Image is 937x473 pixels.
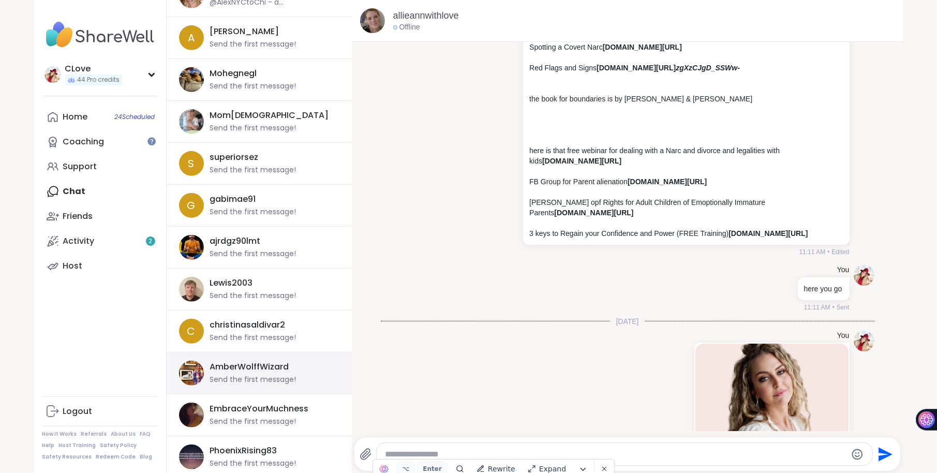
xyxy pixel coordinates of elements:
[837,331,850,341] h4: You
[804,284,843,294] p: here you go
[42,431,77,438] a: How It Works
[210,291,296,301] div: Send the first message!
[42,105,158,129] a: Home24Scheduled
[111,431,136,438] a: About Us
[831,247,849,257] span: Edited
[210,235,261,247] div: ajrdgz90lmt
[210,333,296,343] div: Send the first message!
[59,442,96,449] a: Host Training
[42,442,55,449] a: Help
[603,43,682,51] a: [DOMAIN_NAME][URL]
[63,211,93,222] div: Friends
[187,323,196,339] span: c
[854,265,874,286] img: https://sharewell-space-live.sfo3.digitaloceanspaces.com/user-generated/380e89db-2a5e-43fa-ad13-d...
[804,303,830,312] span: 11:11 AM
[115,113,155,121] span: 24 Scheduled
[837,303,850,312] span: Sent
[140,431,151,438] a: FAQ
[179,235,204,260] img: https://sharewell-space-live.sfo3.digitaloceanspaces.com/user-generated/d8ab1d44-dcd8-4b34-b90e-d...
[148,237,152,246] span: 2
[210,26,279,37] div: [PERSON_NAME]
[393,9,459,22] a: allieannwithlove
[529,228,843,239] p: 3 keys to Regain your Confidence and Power (FREE Training)
[837,265,850,275] h4: You
[210,194,256,205] div: gabimae91
[179,445,204,469] img: https://sharewell-space-live.sfo3.digitaloceanspaces.com/user-generated/603f1f02-93ca-4187-be66-9...
[799,247,826,257] span: 11:11 AM
[210,445,277,456] div: PhoenixRising83
[529,145,843,166] p: here is that free webinar for dealing with a Narc and divorce and legalities with kids
[179,403,204,427] img: https://sharewell-space-live.sfo3.digitaloceanspaces.com/user-generated/e3b3f8c2-2ee5-4c78-832b-9...
[210,375,296,385] div: Send the first message!
[210,207,296,217] div: Send the first message!
[210,123,296,134] div: Send the first message!
[210,459,296,469] div: Send the first message!
[360,8,385,33] img: https://sharewell-space-live.sfo3.digitaloceanspaces.com/user-generated/223e11da-433f-4df6-b8fc-8...
[854,331,874,351] img: https://sharewell-space-live.sfo3.digitaloceanspaces.com/user-generated/380e89db-2a5e-43fa-ad13-d...
[393,22,420,33] div: Offline
[210,361,289,373] div: AmberWolffWizard
[385,449,846,460] textarea: Type your message
[210,319,286,331] div: christinasaldivar2
[210,403,309,415] div: EmbraceYourMuchness
[44,66,61,83] img: CLove
[210,152,259,163] div: superiorsez
[210,68,257,79] div: Mohegnegl
[42,453,92,461] a: Safety Resources
[695,344,849,472] img: https://images.leadconnectorhq.com/image/f_webp/q_80/r_1200/u_https://assets.cdn.filesafe.space/x...
[63,260,83,272] div: Host
[210,165,296,175] div: Send the first message!
[147,137,156,145] iframe: Spotlight
[42,254,158,278] a: Host
[728,229,808,238] a: [DOMAIN_NAME][URL]
[597,64,740,72] a: [DOMAIN_NAME][URL]zgXzCJgD_SSWw-
[542,157,621,165] a: [DOMAIN_NAME][URL]
[42,154,158,179] a: Support
[188,30,195,46] span: A
[81,431,107,438] a: Referrals
[529,197,843,218] p: [PERSON_NAME] opf Rights for Adult Children of Emoptionally Immature Parents
[63,161,97,172] div: Support
[42,229,158,254] a: Activity2
[609,316,645,327] span: [DATE]
[63,235,95,247] div: Activity
[100,442,137,449] a: Safety Policy
[187,198,196,213] span: g
[873,442,896,466] button: Send
[210,249,296,259] div: Send the first message!
[179,361,204,386] img: https://sharewell-space-live.sfo3.digitaloceanspaces.com/user-generated/9a5601ee-7e1f-42be-b53e-4...
[188,156,195,171] span: s
[210,277,253,289] div: Lewis2003
[63,136,105,147] div: Coaching
[179,109,204,134] img: https://sharewell-space-live.sfo3.digitaloceanspaces.com/user-generated/9841b131-e6f3-45e6-853a-8...
[179,67,204,92] img: https://sharewell-space-live.sfo3.digitaloceanspaces.com/user-generated/a53c78f5-8fc6-4d77-9101-5...
[63,111,88,123] div: Home
[210,81,296,92] div: Send the first message!
[529,63,843,73] p: Red Flags and Signs
[851,448,864,461] button: Emoji picker
[832,303,835,312] span: •
[210,39,296,50] div: Send the first message!
[529,42,843,52] p: Spotting a Covert Narc
[529,176,843,187] p: FB Group for Parent alienation
[42,204,158,229] a: Friends
[554,209,633,217] a: [DOMAIN_NAME][URL]
[42,129,158,154] a: Coaching
[676,64,737,72] em: zgXzCJgD_SSWw
[628,178,707,186] a: [DOMAIN_NAME][URL]
[42,399,158,424] a: Logout
[96,453,136,461] a: Redeem Code
[42,17,158,53] img: ShareWell Nav Logo
[65,63,122,75] div: CLove
[179,277,204,302] img: https://sharewell-space-live.sfo3.digitaloceanspaces.com/user-generated/6929c905-7b06-42bd-8975-3...
[827,247,829,257] span: •
[210,417,296,427] div: Send the first message!
[140,453,153,461] a: Blog
[210,110,329,121] div: Mom[DEMOGRAPHIC_DATA]
[78,76,120,84] span: 44 Pro credits
[63,406,93,417] div: Logout
[529,94,843,104] p: the book for boundaries is by [PERSON_NAME] & [PERSON_NAME]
